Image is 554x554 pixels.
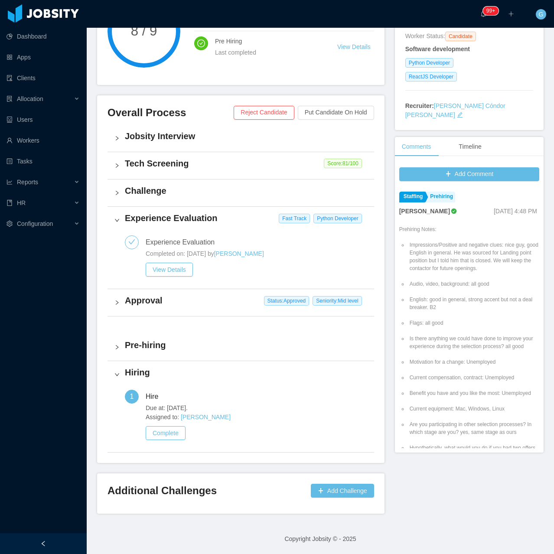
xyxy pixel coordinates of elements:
a: icon: robotUsers [7,111,80,128]
span: Status: Approved [264,296,310,306]
footer: Copyright Jobsity © - 2025 [87,524,554,554]
h4: Challenge [125,185,367,197]
h4: Pre-hiring [125,339,367,351]
span: G [539,9,544,20]
li: Motivation for a change: Unemployed [408,358,539,366]
h4: Pre Hiring [215,36,316,46]
i: icon: right [114,136,120,141]
div: icon: rightTech Screening [108,152,374,179]
div: Experience Evaluation [146,235,222,249]
h4: Hiring [125,366,367,378]
span: [DATE] 4:48 PM [494,208,537,215]
i: icon: check-circle [197,39,205,47]
button: Complete [146,426,186,440]
div: icon: rightJobsity Interview [108,125,374,152]
a: icon: auditClients [7,69,80,87]
strong: Recruiter: [405,102,434,109]
div: icon: rightHiring [108,361,374,388]
a: [PERSON_NAME] Cóndor [PERSON_NAME] [405,102,505,118]
span: Fast Track [279,214,310,223]
h4: Experience Evaluation [125,212,367,224]
span: Completed on: [DATE] by [146,250,214,257]
div: Last completed [215,48,316,57]
i: icon: right [114,372,120,377]
button: View Details [146,263,193,277]
div: Timeline [452,137,488,156]
h4: Approval [125,294,367,306]
li: Hypothetically, what would you do if you had two offers on the table - Jobsity’s offer and anothe... [408,444,539,475]
li: Benefit you have and you like the most: Unemployed [408,389,539,397]
li: Are you participating in other selection processes? In which stage are you? yes, same stage as ours [408,420,539,436]
i: icon: right [114,300,120,305]
i: icon: solution [7,96,13,102]
span: Seniority: Mid level [313,296,362,306]
div: icon: rightChallenge [108,179,374,206]
span: ReactJS Developer [405,72,457,81]
li: Is there anything we could have done to improve your experience during the selection process? all... [408,335,539,350]
div: Comments [395,137,438,156]
sup: 222 [483,7,499,15]
span: Candidate [445,32,476,41]
a: icon: userWorkers [7,132,80,149]
div: icon: rightExperience Evaluation [108,207,374,234]
strong: Software development [405,46,470,52]
div: icon: rightPre-hiring [108,334,374,361]
a: icon: appstoreApps [7,49,80,66]
span: Worker Status: [405,33,445,39]
i: icon: line-chart [7,179,13,185]
h3: Overall Process [108,106,234,120]
a: [PERSON_NAME] [214,250,264,257]
a: Complete [146,430,186,437]
li: Flags: all good [408,319,539,327]
span: Configuration [17,220,53,227]
h3: Additional Challenges [108,484,307,498]
i: icon: bell [480,11,486,17]
li: Audio, video, background: all good [408,280,539,288]
i: icon: edit [457,112,463,118]
span: Assigned to: [146,413,367,422]
button: Put Candidate On Hold [298,106,374,120]
i: icon: right [114,163,120,168]
h4: Jobsity Interview [125,130,367,142]
button: icon: plusAdd Challenge [311,484,374,498]
i: icon: right [114,345,120,350]
i: icon: setting [7,221,13,227]
span: Python Developer [405,58,453,68]
button: Reject Candidate [234,106,294,120]
i: icon: right [114,190,120,196]
div: Hire [146,390,165,404]
i: icon: right [114,218,120,223]
div: icon: rightApproval [108,289,374,316]
span: Due at: [DATE]. [146,404,367,413]
button: icon: plusAdd Comment [399,167,539,181]
span: Reports [17,179,38,186]
span: Python Developer [313,214,362,223]
span: Allocation [17,95,43,102]
a: [PERSON_NAME] [181,414,231,420]
h4: Tech Screening [125,157,367,169]
span: Score: 81 /100 [324,159,362,168]
li: Impressions/Positive and negative clues: nice guy, good English in general. He was sourced for La... [408,241,539,272]
strong: [PERSON_NAME] [399,208,450,215]
span: HR [17,199,26,206]
li: Current equipment: Mac, Windows, Linux [408,405,539,413]
span: 1 [130,393,134,400]
i: icon: plus [508,11,514,17]
a: icon: profileTasks [7,153,80,170]
i: icon: book [7,200,13,206]
span: 8 / 9 [108,24,180,38]
li: Current compensation, contract: Unemployed [408,374,539,381]
a: Staffing [399,192,425,202]
a: icon: pie-chartDashboard [7,28,80,45]
i: icon: check [128,238,135,245]
a: Prehiring [426,192,455,202]
li: English: good in general, strong accent but not a deal breaker. B2 [408,296,539,311]
a: View Details [337,43,371,50]
a: View Details [146,266,193,273]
